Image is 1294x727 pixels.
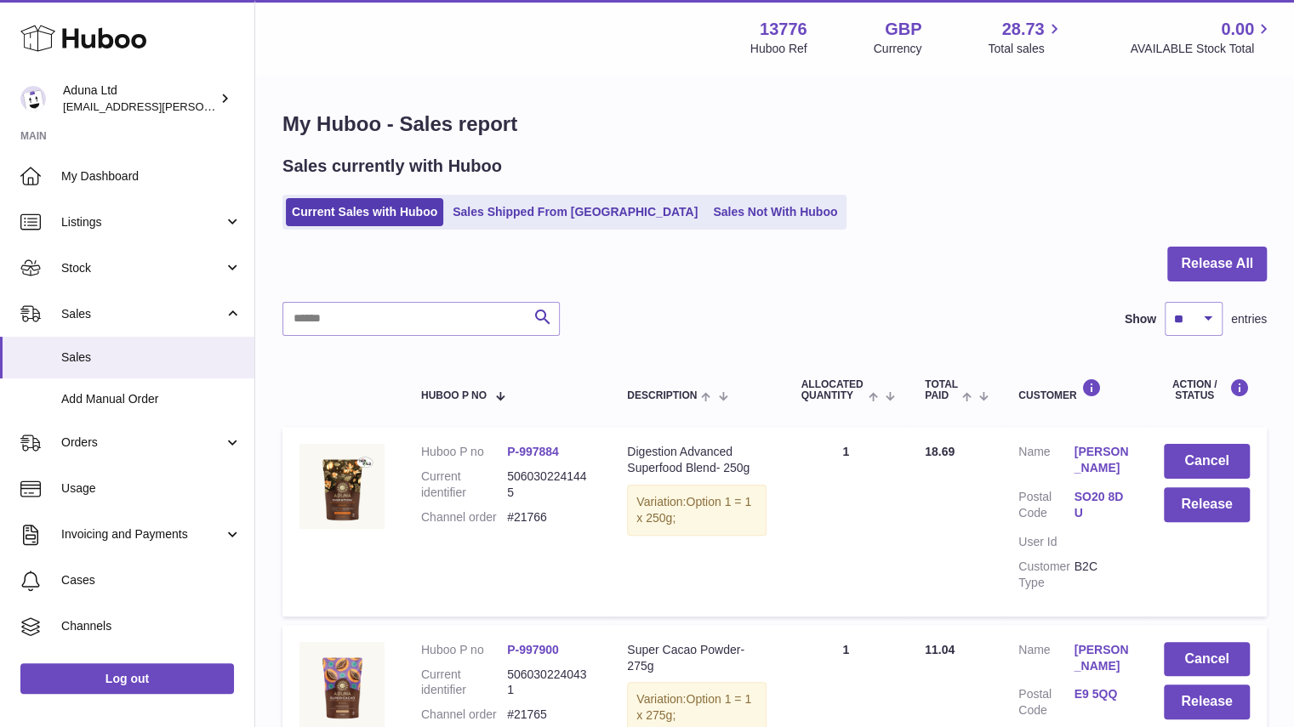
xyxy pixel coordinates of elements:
h2: Sales currently with Huboo [282,155,502,178]
span: Add Manual Order [61,391,242,407]
img: SUPER-CACAO-POWDER-POUCH-FOP-CHALK.jpg [299,642,385,727]
a: [PERSON_NAME] [1074,444,1129,476]
span: Orders [61,434,224,451]
a: SO20 8DU [1074,489,1129,521]
a: P-997884 [507,445,559,458]
span: Description [627,390,697,401]
a: 28.73 Total sales [988,18,1063,57]
dd: 5060302240431 [507,667,593,699]
span: Sales [61,349,242,366]
span: Total sales [988,41,1063,57]
a: Log out [20,663,234,694]
button: Cancel [1164,444,1250,479]
img: deborahe.kamara@aduna.com [20,86,46,111]
dt: Current identifier [421,667,507,699]
span: AVAILABLE Stock Total [1130,41,1274,57]
dt: Current identifier [421,469,507,501]
dt: Channel order [421,707,507,723]
span: Option 1 = 1 x 250g; [636,495,751,525]
dd: #21766 [507,509,593,525]
a: E9 5QQ [1074,686,1129,702]
span: ALLOCATED Quantity [801,379,864,401]
span: Stock [61,260,224,276]
span: [EMAIL_ADDRESS][PERSON_NAME][PERSON_NAME][DOMAIN_NAME] [63,99,432,113]
span: Cases [61,572,242,588]
dt: Postal Code [1018,489,1074,525]
span: 18.69 [925,445,955,458]
label: Show [1125,311,1156,327]
dt: Customer Type [1018,559,1074,591]
span: Huboo P no [421,390,487,401]
button: Release [1164,487,1250,522]
span: 11.04 [925,643,955,656]
span: Listings [61,214,224,230]
dt: Name [1018,444,1074,480]
strong: GBP [885,18,921,41]
span: Channels [61,618,242,634]
a: Current Sales with Huboo [286,198,443,226]
button: Release All [1167,247,1267,281]
dt: Channel order [421,509,507,525]
a: [PERSON_NAME] [1074,642,1129,674]
dd: B2C [1074,559,1129,591]
span: Option 1 = 1 x 275g; [636,692,751,722]
td: 1 [784,427,908,616]
span: Sales [61,306,224,322]
span: My Dashboard [61,168,242,185]
dd: 5060302241445 [507,469,593,501]
span: entries [1231,311,1267,327]
span: Total paid [925,379,958,401]
dt: Postal Code [1018,686,1074,718]
span: Invoicing and Payments [61,526,224,542]
img: DIGESTION-ADVANCED-SUPERFOOD-BLEND-POUCH-FOP-CHALK.jpg [299,444,385,529]
span: Usage [61,480,242,497]
dt: User Id [1018,534,1074,550]
dd: #21765 [507,707,593,723]
div: Action / Status [1164,378,1250,401]
dt: Huboo P no [421,642,507,658]
span: 28.73 [1001,18,1044,41]
dt: Name [1018,642,1074,679]
div: Digestion Advanced Superfood Blend- 250g [627,444,767,476]
a: P-997900 [507,643,559,656]
div: Aduna Ltd [63,82,216,115]
dt: Huboo P no [421,444,507,460]
div: Variation: [627,485,767,536]
button: Cancel [1164,642,1250,677]
a: Sales Shipped From [GEOGRAPHIC_DATA] [447,198,704,226]
h1: My Huboo - Sales report [282,111,1267,138]
a: Sales Not With Huboo [707,198,843,226]
div: Customer [1018,378,1130,401]
div: Huboo Ref [750,41,807,57]
div: Currency [874,41,922,57]
span: 0.00 [1221,18,1254,41]
strong: 13776 [760,18,807,41]
button: Release [1164,684,1250,719]
div: Super Cacao Powder- 275g [627,642,767,674]
a: 0.00 AVAILABLE Stock Total [1130,18,1274,57]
